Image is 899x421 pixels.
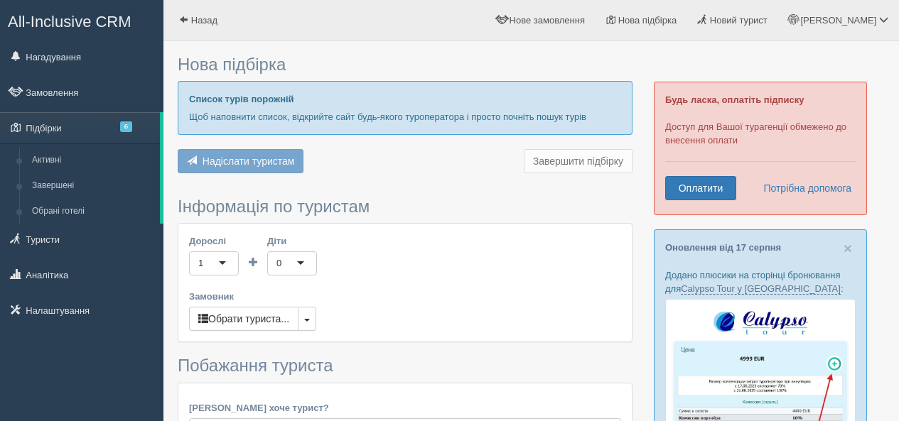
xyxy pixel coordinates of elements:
[178,197,632,216] h3: Інформація по туристам
[191,15,217,26] span: Назад
[26,173,160,199] a: Завершені
[710,15,768,26] span: Новий турист
[800,15,876,26] span: [PERSON_NAME]
[681,283,841,295] a: Calypso Tour у [GEOGRAPHIC_DATA]
[754,176,852,200] a: Потрібна допомога
[189,290,621,303] label: Замовник
[120,121,132,132] span: 6
[198,256,203,270] div: 1
[26,148,160,173] a: Активні
[524,149,632,173] button: Завершити підбірку
[189,110,621,124] p: Щоб наповнити список, відкрийте сайт будь-якого туроператора і просто почніть пошук турів
[189,401,621,415] label: [PERSON_NAME] хоче турист?
[203,155,295,167] span: Надіслати туристам
[189,234,239,248] label: Дорослі
[178,356,333,375] span: Побажання туриста
[665,176,736,200] a: Оплатити
[665,94,804,105] b: Будь ласка, оплатіть підписку
[665,242,781,253] a: Оновлення від 17 серпня
[844,241,852,256] button: Close
[8,13,131,31] span: All-Inclusive CRM
[510,15,585,26] span: Нове замовлення
[26,199,160,224] a: Обрані готелі
[1,1,163,40] a: All-Inclusive CRM
[178,55,632,74] h3: Нова підбірка
[665,268,856,295] p: Додано плюсики на сторінці бронювання для :
[189,94,294,104] b: Список турів порожній
[844,240,852,256] span: ×
[189,307,298,331] button: Обрати туриста...
[654,82,867,215] div: Доступ для Вашої турагенції обмежено до внесення оплати
[618,15,677,26] span: Нова підбірка
[276,256,281,270] div: 0
[178,149,303,173] button: Надіслати туристам
[267,234,317,248] label: Діти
